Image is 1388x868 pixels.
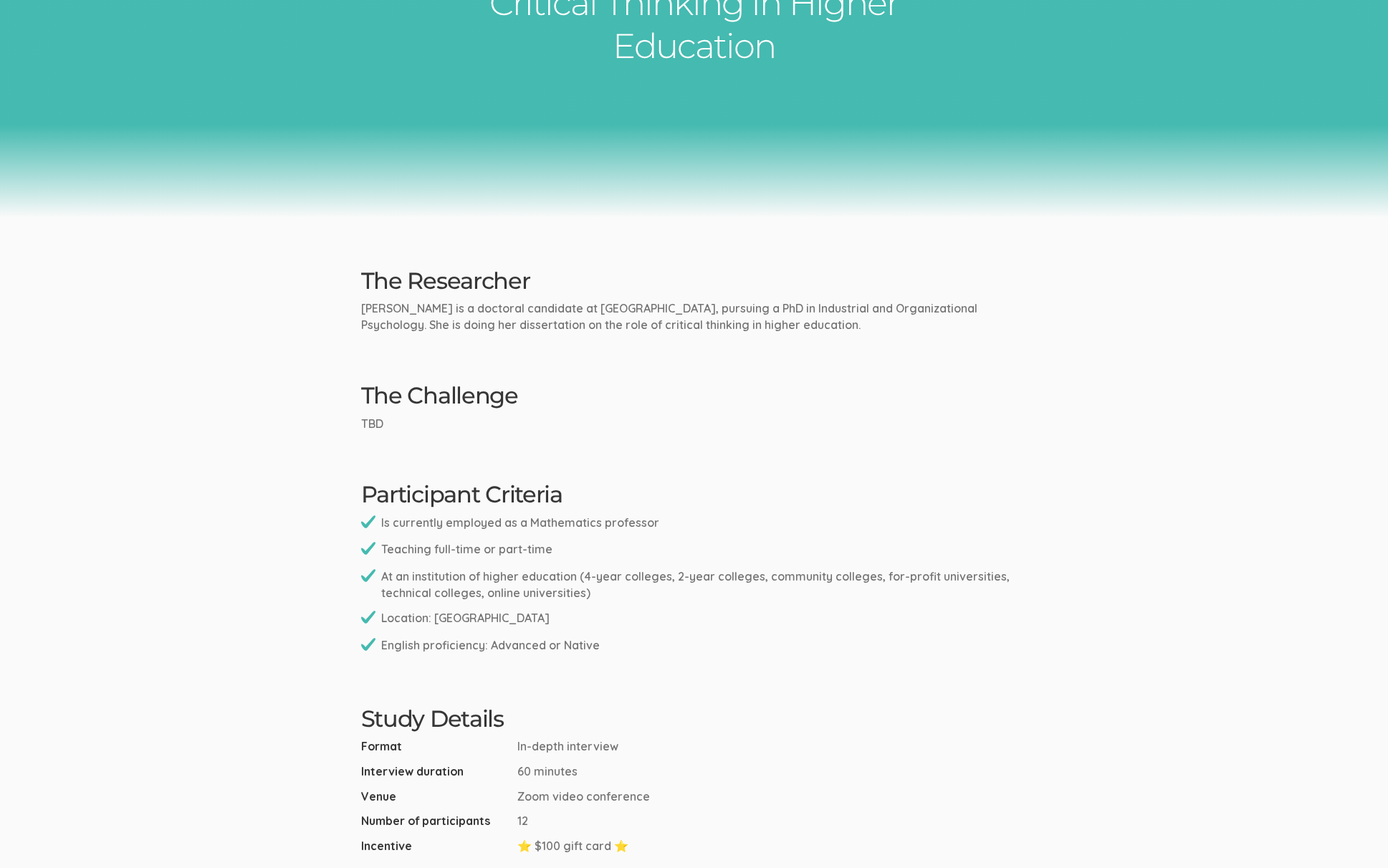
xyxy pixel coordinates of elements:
[361,300,1028,333] p: [PERSON_NAME] is a doctoral candidate at [GEOGRAPHIC_DATA], pursuing a PhD in Industrial and Orga...
[361,383,1028,408] h2: The Challenge
[517,838,628,854] span: ⭐ $100 gift card ⭐
[361,482,1028,507] h2: Participant Criteria
[517,738,618,755] span: In-depth interview
[361,788,512,805] span: Venue
[361,763,512,780] span: Interview duration
[1316,799,1388,868] iframe: Chat Widget
[361,838,512,854] span: Incentive
[517,813,528,829] span: 12
[361,610,1028,629] li: Location: [GEOGRAPHIC_DATA]
[517,788,650,805] span: Zoom video conference
[361,416,1028,432] p: TBD
[361,541,1028,560] li: Teaching full-time or part-time
[517,763,578,780] span: 60 minutes
[361,268,1028,293] h2: The Researcher
[361,738,512,755] span: Format
[361,515,1028,533] li: Is currently employed as a Mathematics professor
[361,637,1028,656] li: English proficiency: Advanced or Native
[361,706,1028,731] h2: Study Details
[361,568,1028,601] li: At an institution of higher education (4-year colleges, 2-year colleges, community colleges, for-...
[361,813,512,829] span: Number of participants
